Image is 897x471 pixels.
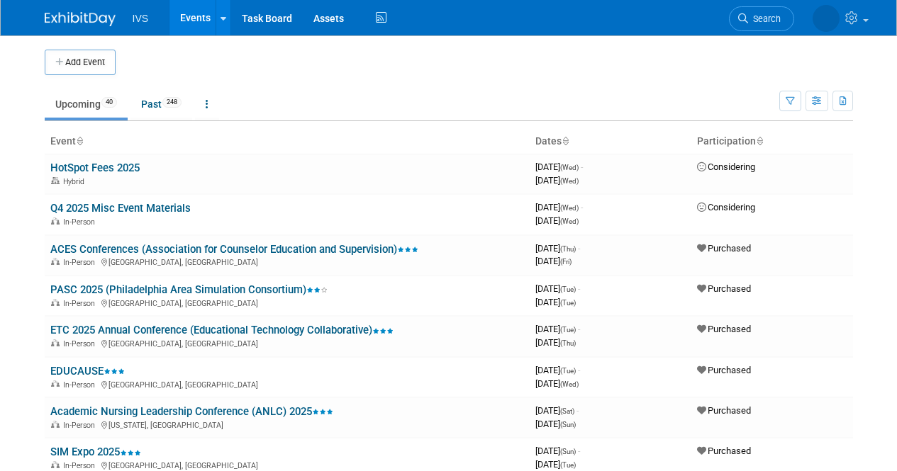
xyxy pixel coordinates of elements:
span: [DATE] [535,283,580,294]
span: (Tue) [560,285,576,293]
span: Considering [697,202,755,212]
span: 248 [162,97,182,108]
img: In-Person Event [51,339,60,346]
span: In-Person [63,299,99,308]
a: Q4 2025 Misc Event Materials [50,202,191,215]
span: Purchased [697,324,751,334]
span: [DATE] [535,161,583,172]
div: [US_STATE], [GEOGRAPHIC_DATA] [50,419,524,430]
span: (Wed) [560,204,579,212]
a: Sort by Start Date [562,135,569,147]
span: (Sat) [560,407,574,415]
img: Carrie Rhoads [813,5,840,32]
span: (Tue) [560,461,576,469]
a: Academic Nursing Leadership Conference (ANLC) 2025 [50,405,333,418]
span: (Tue) [560,367,576,375]
img: In-Person Event [51,258,60,265]
a: Upcoming40 [45,91,128,118]
span: (Thu) [560,339,576,347]
span: (Sun) [560,421,576,429]
a: Past248 [130,91,192,118]
span: - [578,243,580,254]
div: [GEOGRAPHIC_DATA], [GEOGRAPHIC_DATA] [50,256,524,267]
a: Sort by Participation Type [756,135,763,147]
span: (Wed) [560,217,579,225]
span: [DATE] [535,256,572,266]
span: [DATE] [535,175,579,186]
div: [GEOGRAPHIC_DATA], [GEOGRAPHIC_DATA] [50,378,524,390]
a: ACES Conferences (Association for Counselor Education and Supervision) [50,243,418,256]
span: [DATE] [535,365,580,375]
a: EDUCAUSE [50,365,125,378]
span: (Tue) [560,326,576,334]
span: (Thu) [560,245,576,253]
div: [GEOGRAPHIC_DATA], [GEOGRAPHIC_DATA] [50,337,524,348]
a: HotSpot Fees 2025 [50,161,140,174]
span: IVS [133,13,149,24]
span: - [578,446,580,456]
div: [GEOGRAPHIC_DATA], [GEOGRAPHIC_DATA] [50,459,524,470]
span: (Wed) [560,177,579,185]
span: Purchased [697,405,751,416]
div: [GEOGRAPHIC_DATA], [GEOGRAPHIC_DATA] [50,297,524,308]
span: 40 [101,97,117,108]
span: - [581,161,583,172]
span: - [578,365,580,375]
span: [DATE] [535,459,576,470]
img: In-Person Event [51,217,60,225]
a: Sort by Event Name [76,135,83,147]
img: In-Person Event [51,299,60,306]
img: In-Person Event [51,380,60,387]
a: ETC 2025 Annual Conference (Educational Technology Collaborative) [50,324,394,336]
span: In-Person [63,421,99,430]
a: PASC 2025 (Philadelphia Area Simulation Consortium) [50,283,328,296]
span: (Sun) [560,448,576,455]
th: Dates [530,130,691,154]
span: [DATE] [535,446,580,456]
a: SIM Expo 2025 [50,446,141,458]
span: (Tue) [560,299,576,307]
span: - [578,324,580,334]
span: (Wed) [560,164,579,171]
span: [DATE] [535,419,576,429]
span: (Wed) [560,380,579,388]
span: Search [748,13,781,24]
span: [DATE] [535,215,579,226]
span: - [578,283,580,294]
th: Event [45,130,530,154]
span: Considering [697,161,755,172]
span: In-Person [63,258,99,267]
span: (Fri) [560,258,572,266]
img: ExhibitDay [45,12,116,26]
span: Purchased [697,283,751,294]
img: Hybrid Event [51,177,60,184]
span: [DATE] [535,202,583,212]
span: [DATE] [535,297,576,307]
span: [DATE] [535,243,580,254]
img: In-Person Event [51,461,60,468]
img: In-Person Event [51,421,60,428]
span: Purchased [697,365,751,375]
span: In-Person [63,339,99,348]
span: In-Person [63,380,99,390]
span: [DATE] [535,378,579,389]
span: [DATE] [535,405,579,416]
span: - [576,405,579,416]
a: Search [729,6,794,31]
span: - [581,202,583,212]
span: [DATE] [535,337,576,348]
span: Purchased [697,446,751,456]
span: [DATE] [535,324,580,334]
span: Hybrid [63,177,89,186]
th: Participation [691,130,853,154]
span: In-Person [63,461,99,470]
span: In-Person [63,217,99,227]
span: Purchased [697,243,751,254]
button: Add Event [45,50,116,75]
